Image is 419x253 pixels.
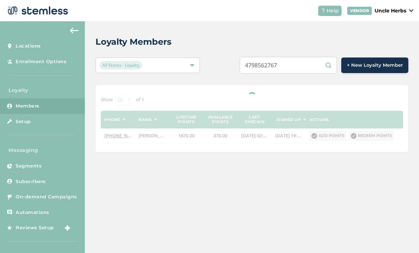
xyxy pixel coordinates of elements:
span: Subscribers [16,178,46,185]
div: VENDOR [347,7,372,15]
button: + New Loyalty Member [341,57,408,73]
h2: Loyalty Members [96,35,172,48]
img: glitter-stars-b7820f95.gif [59,221,74,235]
p: Uncle Herbs [375,7,406,15]
span: On-demand Campaigns [16,193,77,200]
span: Members [16,103,39,110]
span: Enrollment Options [16,58,66,65]
span: All Stores - Loyalty [99,61,142,70]
span: Segments [16,163,42,170]
img: icon-arrow-back-accent-c549486e.svg [70,28,78,33]
input: Search [240,57,337,74]
span: Automations [16,209,49,216]
span: + New Loyalty Member [347,62,403,69]
span: Reviews Setup [16,224,54,231]
img: logo-dark-0685b13c.svg [6,4,68,18]
img: icon-help-white-03924b79.svg [321,9,325,13]
span: Setup [16,118,31,125]
span: Locations [16,43,41,50]
iframe: Chat Widget [383,219,419,253]
img: icon_down-arrow-small-66adaf34.svg [409,9,413,12]
span: Help [327,7,339,15]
